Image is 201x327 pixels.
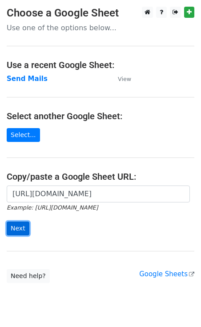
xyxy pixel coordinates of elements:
iframe: Chat Widget [157,284,201,327]
a: View [109,75,131,83]
a: Send Mails [7,75,48,83]
h4: Copy/paste a Google Sheet URL: [7,171,194,182]
p: Use one of the options below... [7,23,194,32]
input: Next [7,222,29,235]
a: Select... [7,128,40,142]
a: Google Sheets [139,270,194,278]
h3: Choose a Google Sheet [7,7,194,20]
small: Example: [URL][DOMAIN_NAME] [7,204,98,211]
h4: Select another Google Sheet: [7,111,194,121]
a: Need help? [7,269,50,283]
input: Paste your Google Sheet URL here [7,186,190,202]
small: View [118,76,131,82]
h4: Use a recent Google Sheet: [7,60,194,70]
